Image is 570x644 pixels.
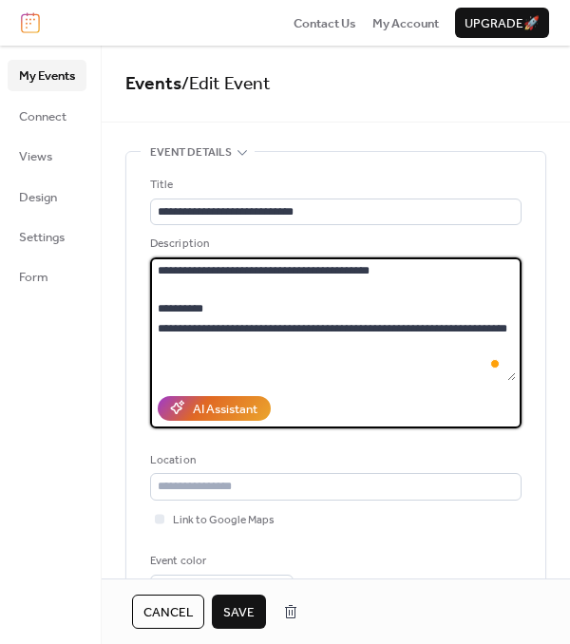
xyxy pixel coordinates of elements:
[19,188,57,207] span: Design
[150,257,516,381] textarea: To enrich screen reader interactions, please activate Accessibility in Grammarly extension settings
[372,14,439,33] span: My Account
[19,147,52,166] span: Views
[21,12,40,33] img: logo
[150,143,232,162] span: Event details
[8,60,86,90] a: My Events
[132,595,204,629] button: Cancel
[212,595,266,629] button: Save
[19,107,66,126] span: Connect
[8,101,86,131] a: Connect
[8,141,86,171] a: Views
[465,14,540,33] span: Upgrade 🚀
[193,400,257,419] div: AI Assistant
[173,511,275,530] span: Link to Google Maps
[8,181,86,212] a: Design
[8,221,86,252] a: Settings
[8,261,86,292] a: Form
[181,66,271,102] span: / Edit Event
[150,552,290,571] div: Event color
[294,14,356,33] span: Contact Us
[223,603,255,622] span: Save
[294,13,356,32] a: Contact Us
[125,66,181,102] a: Events
[19,268,48,287] span: Form
[150,451,518,470] div: Location
[19,228,65,247] span: Settings
[143,603,193,622] span: Cancel
[455,8,549,38] button: Upgrade🚀
[150,176,518,195] div: Title
[150,235,518,254] div: Description
[19,66,75,85] span: My Events
[158,396,271,421] button: AI Assistant
[372,13,439,32] a: My Account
